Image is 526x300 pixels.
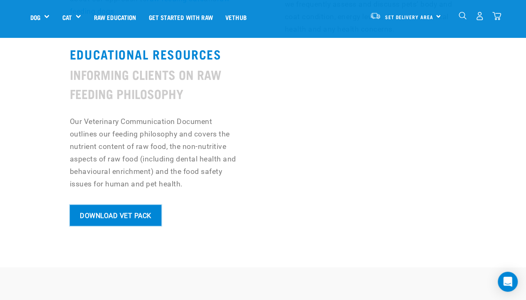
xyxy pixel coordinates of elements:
[459,12,467,20] img: home-icon-1@2x.png
[498,272,518,292] div: Open Intercom Messenger
[70,65,242,103] h4: INFORMING CLIENTS ON RAW FEEDING PHILOSOPHY
[475,12,484,20] img: user.png
[87,0,142,34] a: Raw Education
[70,47,242,61] h3: EDUCATIONAL RESOURCES
[385,15,433,18] span: Set Delivery Area
[370,12,381,20] img: van-moving.png
[219,0,253,34] a: Vethub
[70,115,242,190] p: Our Veterinary Communication Document outlines our feeding philosophy and covers the nutrient con...
[30,12,40,22] a: Dog
[62,12,72,22] a: Cat
[143,0,219,34] a: Get started with Raw
[70,205,161,226] a: Download Vet Pack
[492,12,501,20] img: home-icon@2x.png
